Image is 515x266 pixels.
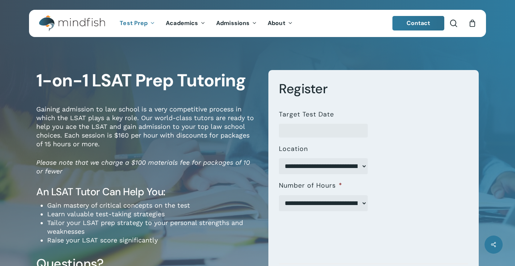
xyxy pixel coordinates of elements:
[407,19,430,27] span: Contact
[47,210,257,218] li: Learn valuable test-taking strategies
[160,20,211,26] a: Academics
[279,181,342,190] label: Number of Hours
[468,19,476,27] a: Cart
[279,81,468,97] h3: Register
[36,159,250,175] em: Please note that we charge a $100 materials fee for packages of 10 or fewer
[114,10,298,37] nav: Main Menu
[211,20,262,26] a: Admissions
[47,236,257,245] li: Raise your LSAT score significantly
[166,19,198,27] span: Academics
[279,110,334,119] label: Target Test Date
[279,145,308,153] label: Location
[114,20,160,26] a: Test Prep
[120,19,148,27] span: Test Prep
[29,10,486,37] header: Main Menu
[392,16,445,30] a: Contact
[216,19,250,27] span: Admissions
[262,20,298,26] a: About
[36,185,257,199] h4: An LSAT Tutor Can Help You:
[279,214,389,242] iframe: reCAPTCHA
[36,105,257,158] p: Gaining admission to law school is a very competitive process in which the LSAT plays a key role....
[47,201,257,210] li: Gain mastery of critical concepts on the test
[36,70,257,91] h1: 1-on-1 LSAT Prep Tutoring
[268,19,285,27] span: About
[47,218,257,236] li: Tailor your LSAT prep strategy to your personal strengths and weaknesses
